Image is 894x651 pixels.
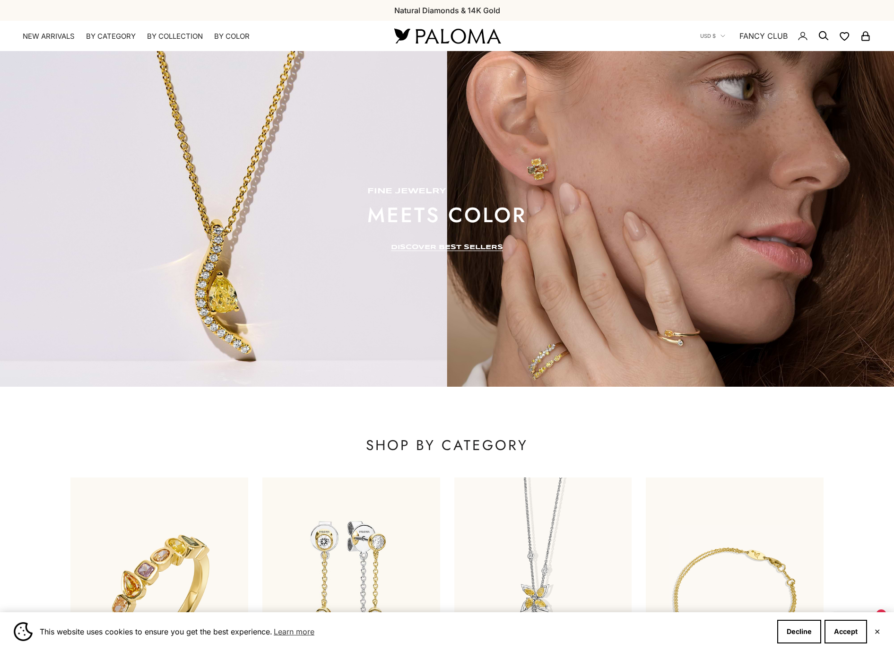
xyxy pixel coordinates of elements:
button: Decline [777,620,821,643]
summary: By Category [86,32,136,41]
p: SHOP BY CATEGORY [70,436,824,455]
a: NEW ARRIVALS [23,32,75,41]
p: meets color [367,206,527,225]
a: FANCY CLUB [739,30,788,42]
nav: Primary navigation [23,32,372,41]
img: Cookie banner [14,622,33,641]
p: Natural Diamonds & 14K Gold [394,4,500,17]
button: Close [874,629,880,634]
button: Accept [825,620,867,643]
span: USD $ [700,32,716,40]
summary: By Color [214,32,250,41]
span: This website uses cookies to ensure you get the best experience. [40,625,770,639]
p: fine jewelry [367,187,527,196]
summary: By Collection [147,32,203,41]
button: USD $ [700,32,725,40]
a: Learn more [272,625,316,639]
a: DISCOVER BEST SELLERS [391,243,503,251]
nav: Secondary navigation [700,21,871,51]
